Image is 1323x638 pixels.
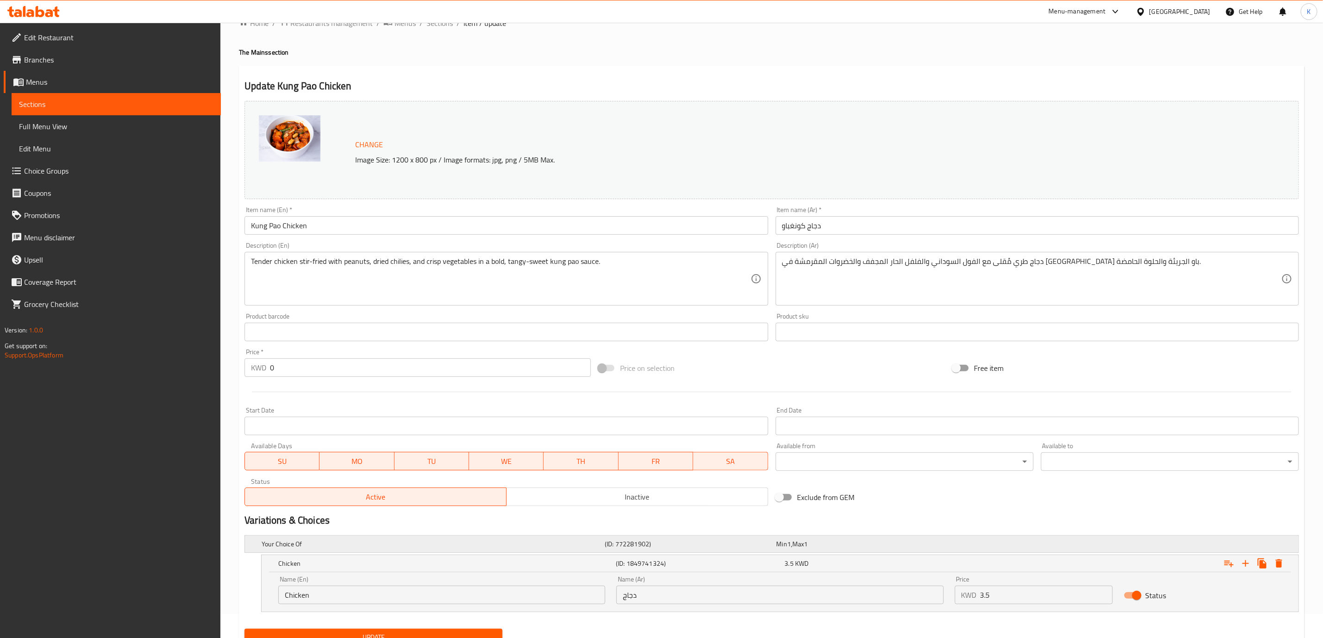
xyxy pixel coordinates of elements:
[616,559,781,568] h5: (ID: 1849741324)
[12,93,221,115] a: Sections
[464,18,506,29] span: item / update
[1254,555,1271,572] button: Clone new choice
[619,452,693,470] button: FR
[351,135,387,154] button: Change
[795,557,809,569] span: KWD
[279,17,373,29] a: Restaurants management
[792,538,804,550] span: Max
[323,455,390,468] span: MO
[24,165,213,176] span: Choice Groups
[1049,6,1106,17] div: Menu-management
[395,18,416,29] span: Menus
[24,232,213,243] span: Menu disclaimer
[24,276,213,288] span: Coverage Report
[249,490,503,504] span: Active
[620,363,675,374] span: Price on selection
[259,115,320,162] img: mmw_638150051464173742
[1271,555,1287,572] button: Delete Chicken
[245,513,1299,527] h2: Variations & Choices
[961,589,977,600] p: KWD
[4,204,221,226] a: Promotions
[355,138,383,151] span: Change
[4,226,221,249] a: Menu disclaimer
[12,138,221,160] a: Edit Menu
[776,216,1299,235] input: Enter name Ar
[278,559,612,568] h5: Chicken
[616,586,943,604] input: Enter name Ar
[804,538,808,550] span: 1
[4,182,221,204] a: Coupons
[426,18,453,29] a: Sections
[4,249,221,271] a: Upsell
[777,538,787,550] span: Min
[245,323,768,341] input: Please enter product barcode
[776,323,1299,341] input: Please enter product sku
[4,293,221,315] a: Grocery Checklist
[506,488,768,506] button: Inactive
[782,257,1281,301] textarea: دجاج طري مُقلى مع الفول السوداني والفلفل الحار المجفف والخضروات المقرمشة في [GEOGRAPHIC_DATA] باو...
[24,54,213,65] span: Branches
[278,586,605,604] input: Enter name En
[262,539,601,549] h5: Your Choice Of
[290,18,373,29] span: Restaurants management
[980,586,1113,604] input: Please enter price
[4,71,221,93] a: Menus
[4,49,221,71] a: Branches
[457,18,460,29] li: /
[19,121,213,132] span: Full Menu View
[249,455,316,468] span: SU
[1149,6,1210,17] div: [GEOGRAPHIC_DATA]
[272,18,276,29] li: /
[19,99,213,110] span: Sections
[797,492,855,503] span: Exclude from GEM
[1307,6,1311,17] span: K
[1237,555,1254,572] button: Add new choice
[544,452,618,470] button: TH
[1146,590,1166,601] span: Status
[24,188,213,199] span: Coupons
[19,143,213,154] span: Edit Menu
[4,26,221,49] a: Edit Restaurant
[245,488,507,506] button: Active
[239,48,1304,57] h4: The Mains section
[12,115,221,138] a: Full Menu View
[251,257,750,301] textarea: Tender chicken stir-fried with peanuts, dried chilies, and crisp vegetables in a bold, tangy-swee...
[605,539,772,549] h5: (ID: 772281902)
[974,363,1004,374] span: Free item
[24,210,213,221] span: Promotions
[787,538,791,550] span: 1
[547,455,614,468] span: TH
[469,452,544,470] button: WE
[5,349,63,361] a: Support.OpsPlatform
[785,557,794,569] span: 3.5
[24,254,213,265] span: Upsell
[697,455,764,468] span: SA
[270,358,591,377] input: Please enter price
[1221,555,1237,572] button: Add choice group
[245,536,1298,552] div: Expand
[776,452,1034,471] div: ​
[1041,452,1299,471] div: ​
[5,340,47,352] span: Get support on:
[4,160,221,182] a: Choice Groups
[29,324,43,336] span: 1.0.0
[473,455,540,468] span: WE
[24,32,213,43] span: Edit Restaurant
[622,455,690,468] span: FR
[251,362,266,373] p: KWD
[395,452,469,470] button: TU
[262,555,1298,572] div: Expand
[376,18,380,29] li: /
[245,79,1299,93] h2: Update Kung Pao Chicken
[398,455,465,468] span: TU
[245,216,768,235] input: Enter name En
[777,539,944,549] div: ,
[351,154,1121,165] p: Image Size: 1200 x 800 px / Image formats: jpg, png / 5MB Max.
[510,490,765,504] span: Inactive
[239,18,269,29] a: Home
[245,452,320,470] button: SU
[383,17,416,29] a: Menus
[693,452,768,470] button: SA
[4,271,221,293] a: Coverage Report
